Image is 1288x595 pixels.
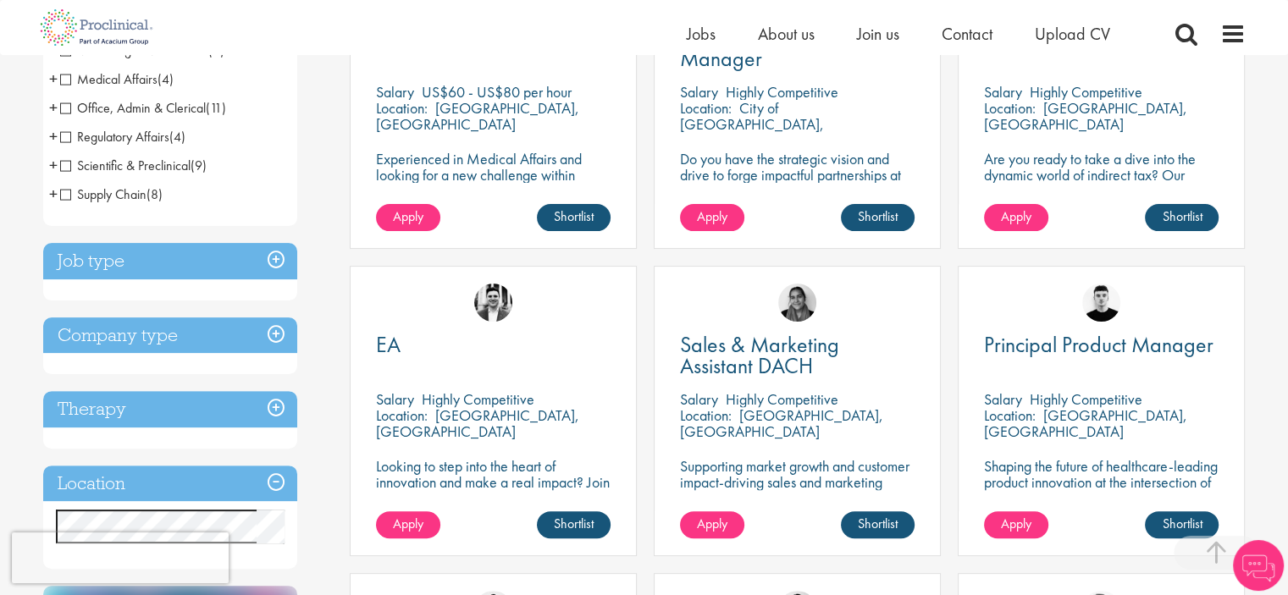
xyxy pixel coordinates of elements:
span: + [49,181,58,207]
p: Highly Competitive [422,389,534,409]
span: Sales & Marketing Assistant DACH [680,330,839,380]
h3: Location [43,466,297,502]
p: [GEOGRAPHIC_DATA], [GEOGRAPHIC_DATA] [376,405,579,441]
p: Shaping the future of healthcare-leading product innovation at the intersection of technology and... [984,458,1219,506]
a: Jobs [687,23,716,45]
a: Shortlist [1145,204,1219,231]
a: Business Development Manager [680,27,915,69]
span: Office, Admin & Clerical [60,99,226,117]
a: Shortlist [537,511,611,538]
p: US$60 - US$80 per hour [422,82,572,102]
span: Apply [1001,207,1031,225]
span: (9) [191,157,207,174]
a: Contact [942,23,992,45]
p: Highly Competitive [1030,389,1142,409]
p: Do you have the strategic vision and drive to forge impactful partnerships at the forefront of ph... [680,151,915,247]
span: Salary [376,389,414,409]
span: Apply [697,515,727,532]
span: Regulatory Affairs [60,128,169,146]
span: (4) [158,70,174,88]
span: Salary [984,389,1022,409]
span: (8) [146,185,163,203]
span: Supply Chain [60,185,163,203]
span: Salary [680,82,718,102]
a: Apply [376,511,440,538]
p: Are you ready to take a dive into the dynamic world of indirect tax? Our client is recruiting for... [984,151,1219,231]
span: Apply [393,207,423,225]
span: + [49,66,58,91]
span: (4) [169,128,185,146]
p: Experienced in Medical Affairs and looking for a new challenge within operations? Proclinical is ... [376,151,611,231]
a: Upload CV [1035,23,1110,45]
img: Patrick Melody [1082,284,1120,322]
span: Location: [680,98,732,118]
p: Looking to step into the heart of innovation and make a real impact? Join our pharmaceutical clie... [376,458,611,538]
span: Location: [376,98,428,118]
img: Edward Little [474,284,512,322]
p: Highly Competitive [1030,82,1142,102]
h3: Therapy [43,391,297,427]
a: Join us [857,23,899,45]
p: Supporting market growth and customer impact-driving sales and marketing excellence across DACH i... [680,458,915,522]
span: Medical Affairs [60,70,174,88]
a: Shortlist [1145,511,1219,538]
span: Medical Affairs [60,70,158,88]
span: EA [376,330,401,359]
p: Highly Competitive [726,82,838,102]
iframe: reCAPTCHA [12,532,229,583]
p: [GEOGRAPHIC_DATA], [GEOGRAPHIC_DATA] [984,405,1187,441]
img: Chatbot [1233,540,1284,591]
h3: Job type [43,243,297,279]
a: Apply [680,204,744,231]
span: Regulatory Affairs [60,128,185,146]
a: Apply [376,204,440,231]
a: Shortlist [841,204,915,231]
h3: Company type [43,317,297,354]
a: Apply [984,511,1048,538]
a: EA [376,334,611,355]
span: Salary [376,82,414,102]
span: Location: [984,98,1036,118]
a: Principal Product Manager [984,334,1219,355]
span: Location: [680,405,732,425]
a: Sales & Marketing Assistant DACH [680,334,915,377]
span: Supply Chain [60,185,146,203]
a: Shortlist [841,511,915,538]
span: (11) [206,99,226,117]
span: Salary [680,389,718,409]
span: Principal Product Manager [984,330,1213,359]
a: Apply [680,511,744,538]
span: + [49,95,58,120]
p: [GEOGRAPHIC_DATA], [GEOGRAPHIC_DATA] [376,98,579,134]
span: Scientific & Preclinical [60,157,191,174]
p: City of [GEOGRAPHIC_DATA], [GEOGRAPHIC_DATA] [680,98,824,150]
p: [GEOGRAPHIC_DATA], [GEOGRAPHIC_DATA] [984,98,1187,134]
p: Highly Competitive [726,389,838,409]
span: Scientific & Preclinical [60,157,207,174]
img: Anjali Parbhu [778,284,816,322]
span: Apply [697,207,727,225]
span: + [49,124,58,149]
span: Location: [984,405,1036,425]
span: + [49,152,58,178]
span: Location: [376,405,428,425]
span: Apply [1001,515,1031,532]
span: Office, Admin & Clerical [60,99,206,117]
span: Salary [984,82,1022,102]
p: [GEOGRAPHIC_DATA], [GEOGRAPHIC_DATA] [680,405,883,441]
a: Shortlist [537,204,611,231]
a: About us [758,23,815,45]
a: Apply [984,204,1048,231]
span: Apply [393,515,423,532]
